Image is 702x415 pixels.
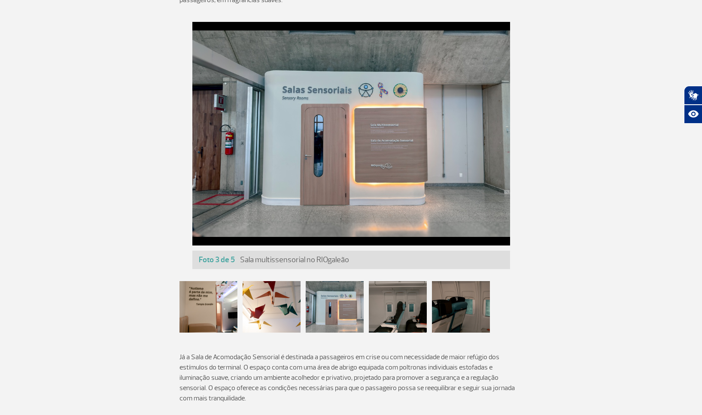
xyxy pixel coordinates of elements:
[240,254,502,266] p: Sala multissensorial no RIOgaleão
[179,352,523,403] p: Já a Sala de Acomodação Sensorial é destinada a passageiros em crise ou com necessidade de maior ...
[684,86,702,124] div: Plugin de acessibilidade da Hand Talk.
[199,255,235,265] span: Foto 3 de 5
[684,86,702,105] button: Abrir tradutor de língua de sinais.
[192,30,510,237] img: Sala multissensorial no RIOgaleão
[684,105,702,124] button: Abrir recursos assistivos.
